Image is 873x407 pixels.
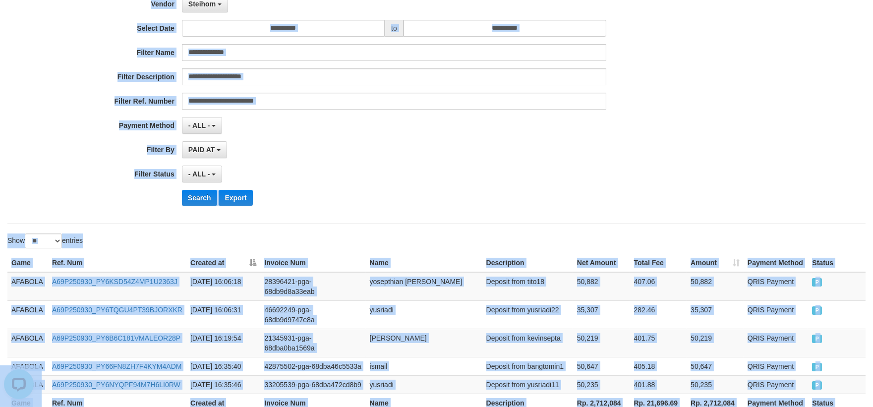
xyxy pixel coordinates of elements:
[744,329,808,357] td: QRIS Payment
[744,357,808,375] td: QRIS Payment
[573,357,630,375] td: 50,647
[687,300,744,329] td: 35,307
[182,166,222,182] button: - ALL -
[7,233,83,248] label: Show entries
[186,375,260,394] td: [DATE] 16:35:46
[812,381,822,390] span: PAID
[630,357,687,375] td: 405.18
[366,357,482,375] td: ismail
[7,357,48,375] td: AFABOLA
[186,254,260,272] th: Created at: activate to sort column descending
[573,300,630,329] td: 35,307
[52,334,180,342] a: A69P250930_PY6B6C181VMALEOR28P
[186,272,260,301] td: [DATE] 16:06:18
[573,329,630,357] td: 50,219
[744,254,808,272] th: Payment Method
[482,329,573,357] td: Deposit from kevinsepta
[812,335,822,343] span: PAID
[482,375,573,394] td: Deposit from yusriadi11
[186,300,260,329] td: [DATE] 16:06:31
[366,300,482,329] td: yusriadi
[260,375,365,394] td: 33205539-pga-68dba472cd8b9
[687,254,744,272] th: Amount: activate to sort column ascending
[687,329,744,357] td: 50,219
[573,254,630,272] th: Net Amount
[573,272,630,301] td: 50,882
[7,272,48,301] td: AFABOLA
[186,329,260,357] td: [DATE] 16:19:54
[186,357,260,375] td: [DATE] 16:35:40
[744,272,808,301] td: QRIS Payment
[573,375,630,394] td: 50,235
[260,300,365,329] td: 46692249-pga-68db9d9747e8a
[482,272,573,301] td: Deposit from tito18
[7,329,48,357] td: AFABOLA
[52,362,181,370] a: A69P250930_PY66FN8ZH7F4KYM4ADM
[7,300,48,329] td: AFABOLA
[687,375,744,394] td: 50,235
[482,357,573,375] td: Deposit from bangtomin1
[260,272,365,301] td: 28396421-pga-68db9d8a33eab
[630,254,687,272] th: Total Fee
[260,329,365,357] td: 21345931-pga-68dba0ba1569a
[182,117,222,134] button: - ALL -
[260,357,365,375] td: 42875502-pga-68dba46c5533a
[4,4,34,34] button: Open LiveChat chat widget
[812,306,822,315] span: PAID
[7,254,48,272] th: Game
[744,300,808,329] td: QRIS Payment
[219,190,252,206] button: Export
[366,254,482,272] th: Name
[182,141,227,158] button: PAID AT
[812,278,822,287] span: PAID
[52,381,180,389] a: A69P250930_PY6NYQPF94M7H6LI0RW
[188,121,210,129] span: - ALL -
[630,329,687,357] td: 401.75
[744,375,808,394] td: QRIS Payment
[52,278,177,286] a: A69P250930_PY6KSD54Z4MP1U2363J
[687,272,744,301] td: 50,882
[25,233,62,248] select: Showentries
[808,254,866,272] th: Status
[48,254,186,272] th: Ref. Num
[188,170,210,178] span: - ALL -
[385,20,404,37] span: to
[182,190,217,206] button: Search
[812,363,822,371] span: PAID
[630,272,687,301] td: 407.06
[630,375,687,394] td: 401.88
[366,272,482,301] td: yosepthian [PERSON_NAME]
[482,254,573,272] th: Description
[366,375,482,394] td: yusriadi
[482,300,573,329] td: Deposit from yusriadi22
[630,300,687,329] td: 282.46
[52,306,182,314] a: A69P250930_PY6TQGU4PT39BJORXKR
[366,329,482,357] td: [PERSON_NAME]
[188,146,215,154] span: PAID AT
[260,254,365,272] th: Invoice Num
[687,357,744,375] td: 50,647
